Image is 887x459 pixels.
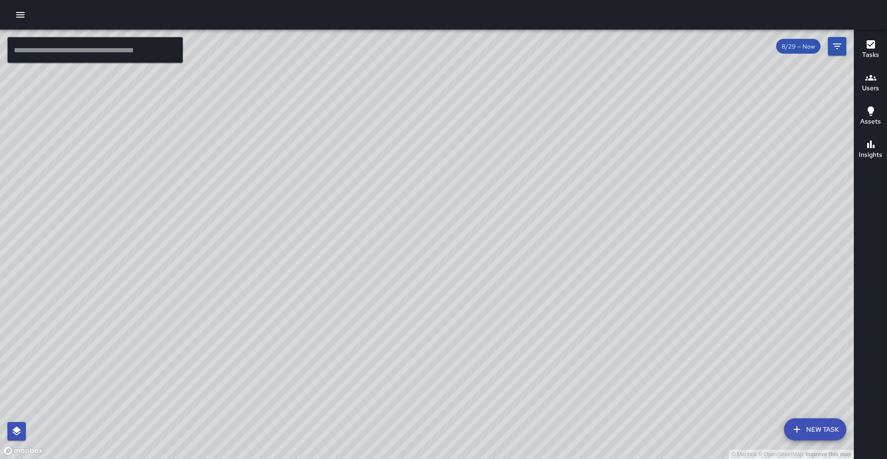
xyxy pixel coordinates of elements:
button: New Task [784,418,846,440]
button: Insights [854,133,887,167]
button: Assets [854,100,887,133]
span: 8/29 — Now [776,43,820,50]
button: Filters [828,37,846,56]
h6: Insights [859,150,882,160]
button: Tasks [854,33,887,67]
h6: Assets [860,117,881,127]
h6: Tasks [862,50,879,60]
button: Users [854,67,887,100]
h6: Users [862,83,879,93]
